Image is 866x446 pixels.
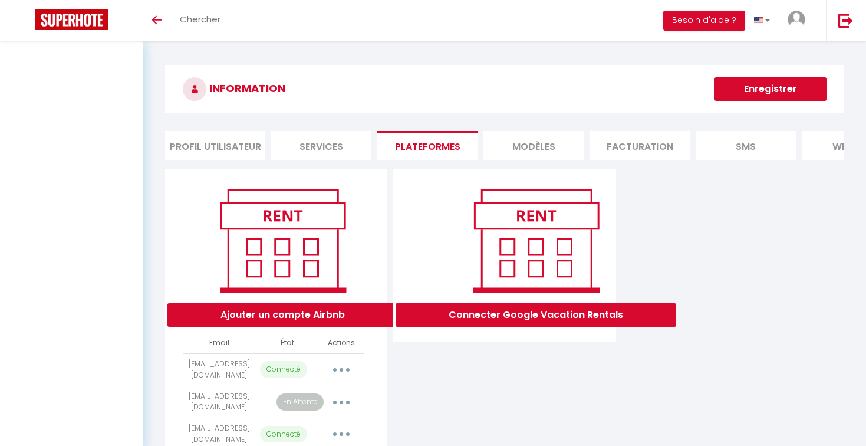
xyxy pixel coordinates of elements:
[377,131,478,160] li: Plateformes
[35,9,108,30] img: Super Booking
[838,13,853,28] img: logout
[260,361,307,378] p: Connecté
[183,333,255,353] th: Email
[260,426,307,443] p: Connecté
[788,11,805,28] img: ...
[276,393,324,411] p: En Attente
[208,184,358,297] img: rent.png
[696,131,796,160] li: SMS
[396,303,676,327] button: Connecter Google Vacation Rentals
[271,131,371,160] li: Services
[165,131,265,160] li: Profil Utilisateur
[714,77,827,101] button: Enregistrer
[183,353,255,386] td: [EMAIL_ADDRESS][DOMAIN_NAME]
[165,65,844,113] h3: INFORMATION
[483,131,584,160] li: MODÈLES
[590,131,690,160] li: Facturation
[663,11,745,31] button: Besoin d'aide ?
[461,184,611,297] img: rent.png
[319,333,364,353] th: Actions
[255,333,319,353] th: État
[167,303,398,327] button: Ajouter un compte Airbnb
[180,13,220,25] span: Chercher
[183,386,255,418] td: [EMAIL_ADDRESS][DOMAIN_NAME]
